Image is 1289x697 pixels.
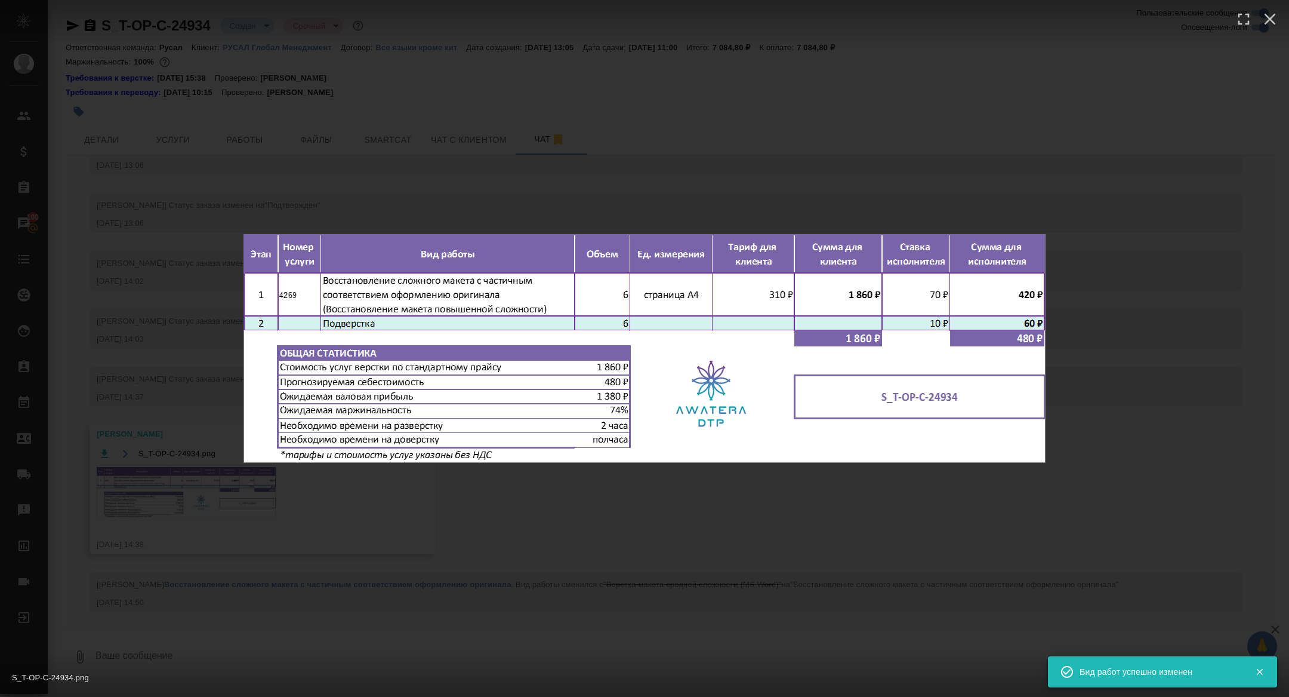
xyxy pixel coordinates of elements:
[1247,667,1272,677] button: Закрыть
[12,673,89,682] span: S_T-OP-C-24934.png
[1231,6,1257,32] button: Enter fullscreen (f)
[1257,6,1283,32] button: Close (esc)
[1080,666,1237,678] div: Вид работ успешно изменен
[243,234,1046,463] img: S_T-OP-C-24934.png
